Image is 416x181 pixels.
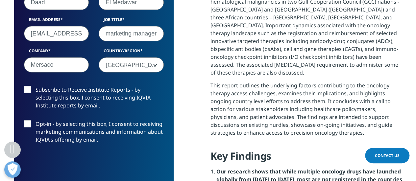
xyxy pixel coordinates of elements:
span: Lebanon [99,57,163,73]
label: Email Address [24,17,89,26]
a: Contact Us [365,148,409,163]
label: Subscribe to Receive Institute Reports - by selecting this box, I consent to receiving IQVIA Inst... [24,86,164,113]
label: Company [24,48,89,57]
iframe: reCAPTCHA [24,154,124,180]
label: Country/Region [99,48,164,57]
p: This report outlines the underlying factors contributing to the oncology therapy access challenge... [210,81,402,142]
label: Opt-in - by selecting this box, I consent to receiving marketing communications and information a... [24,120,164,147]
button: Open Preferences [4,161,21,178]
span: Contact Us [375,153,400,158]
span: Lebanon [99,57,164,72]
label: Job Title [99,17,164,26]
h4: Key Findings [210,149,402,168]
